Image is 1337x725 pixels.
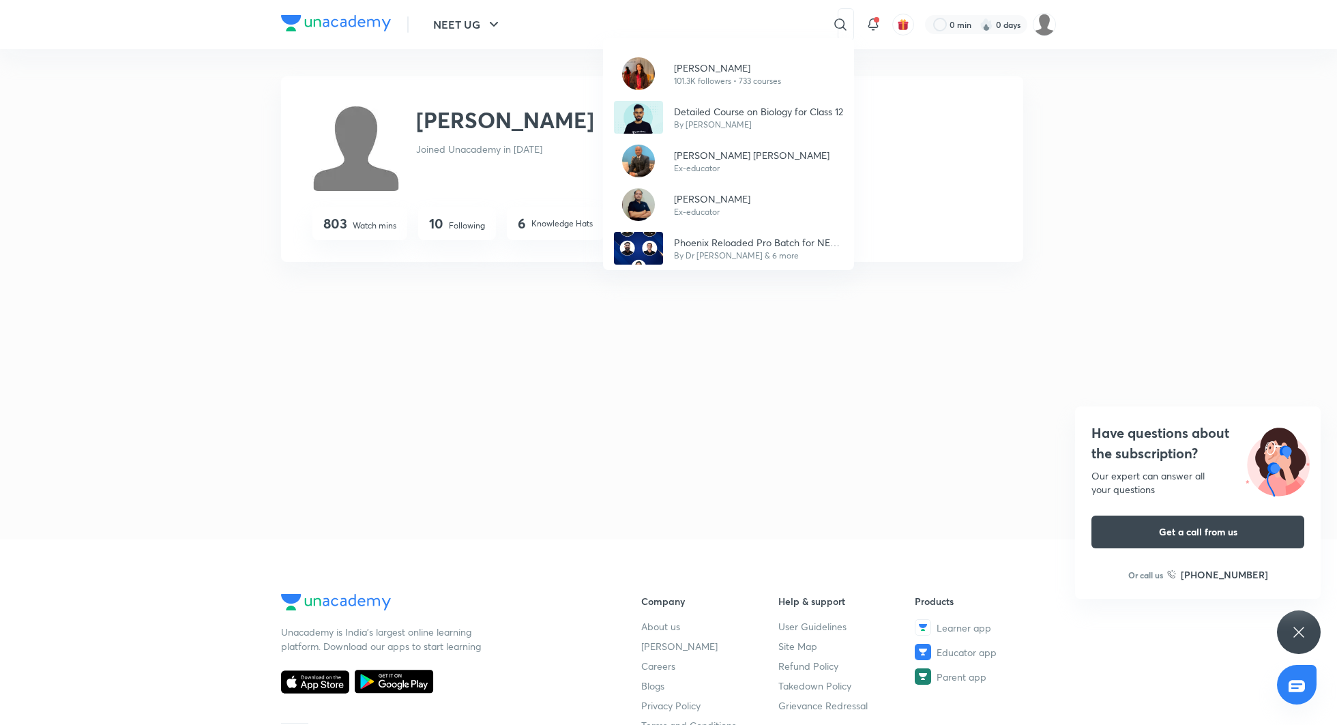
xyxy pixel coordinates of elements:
img: Avatar [622,188,655,221]
img: Avatar [614,232,663,265]
p: 101.3K followers • 733 courses [674,75,781,87]
a: Avatar[PERSON_NAME] [PERSON_NAME]Ex-educator [603,139,854,183]
h4: Have questions about the subscription? [1091,423,1304,464]
p: Or call us [1128,569,1163,581]
div: Our expert can answer all your questions [1091,469,1304,497]
p: [PERSON_NAME] [PERSON_NAME] [674,148,829,162]
p: [PERSON_NAME] [674,61,781,75]
a: [PHONE_NUMBER] [1167,567,1268,582]
a: AvatarDetailed Course on Biology for Class 12By [PERSON_NAME] [603,95,854,139]
p: [PERSON_NAME] [674,192,750,206]
button: Get a call from us [1091,516,1304,548]
p: Detailed Course on Biology for Class 12 [674,104,843,119]
img: Avatar [614,101,663,134]
p: Ex-educator [674,206,750,218]
a: Avatar[PERSON_NAME]Ex-educator [603,183,854,226]
p: Phoenix Reloaded Pro Batch for NEET UG 2026 by Team Titans [674,235,843,250]
p: By Dr [PERSON_NAME] & 6 more [674,250,843,262]
p: Ex-educator [674,162,829,175]
img: Avatar [622,145,655,177]
p: By [PERSON_NAME] [674,119,843,131]
a: AvatarPhoenix Reloaded Pro Batch for NEET UG 2026 by Team TitansBy Dr [PERSON_NAME] & 6 more [603,226,854,270]
img: ttu_illustration_new.svg [1235,423,1321,497]
a: Avatar[PERSON_NAME]101.3K followers • 733 courses [603,52,854,95]
h6: [PHONE_NUMBER] [1181,567,1268,582]
img: Avatar [622,57,655,90]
